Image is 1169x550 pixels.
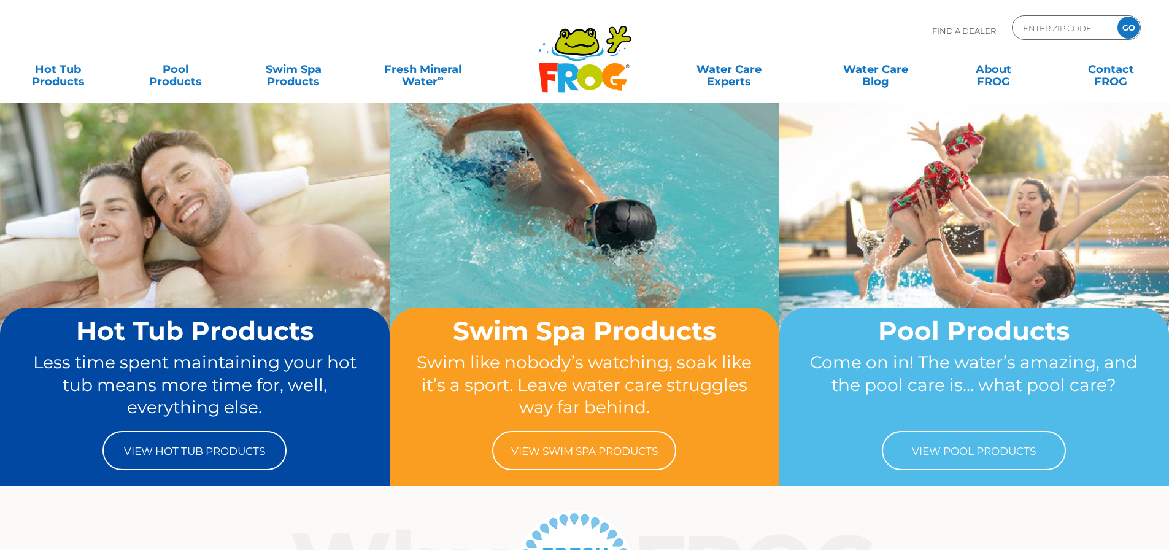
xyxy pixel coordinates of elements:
[932,15,996,46] p: Find A Dealer
[12,57,104,82] a: Hot TubProducts
[102,431,287,470] a: View Hot Tub Products
[390,103,779,393] img: home-banner-swim-spa-short
[830,57,921,82] a: Water CareBlog
[1065,57,1157,82] a: ContactFROG
[882,431,1066,470] a: View Pool Products
[1022,19,1105,37] input: Zip Code Form
[23,317,366,345] h2: Hot Tub Products
[655,57,803,82] a: Water CareExperts
[803,351,1146,419] p: Come on in! The water’s amazing, and the pool care is… what pool care?
[365,57,480,82] a: Fresh MineralWater∞
[947,57,1039,82] a: AboutFROG
[413,317,756,345] h2: Swim Spa Products
[779,103,1169,393] img: home-banner-pool-short
[492,431,676,470] a: View Swim Spa Products
[23,351,366,419] p: Less time spent maintaining your hot tub means more time for, well, everything else.
[438,73,444,83] sup: ∞
[130,57,222,82] a: PoolProducts
[248,57,339,82] a: Swim SpaProducts
[1117,17,1140,39] input: GO
[803,317,1146,345] h2: Pool Products
[413,351,756,419] p: Swim like nobody’s watching, soak like it’s a sport. Leave water care struggles way far behind.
